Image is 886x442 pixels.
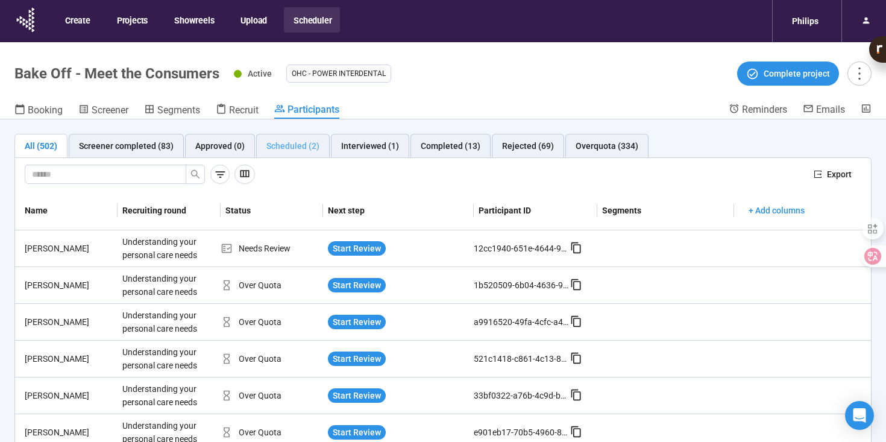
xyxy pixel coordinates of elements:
[749,204,805,217] span: + Add columns
[25,139,57,153] div: All (502)
[764,67,830,80] span: Complete project
[474,426,570,439] div: e901eb17-70b5-4960-8b01-5181b65d1649
[221,352,323,365] div: Over Quota
[287,104,339,115] span: Participants
[729,103,787,118] a: Reminders
[328,315,386,329] button: Start Review
[157,104,200,116] span: Segments
[328,425,386,440] button: Start Review
[92,104,128,116] span: Screener
[165,7,222,33] button: Showreels
[79,139,174,153] div: Screener completed (83)
[221,389,323,402] div: Over Quota
[333,389,381,402] span: Start Review
[221,191,323,230] th: Status
[323,191,474,230] th: Next step
[827,168,852,181] span: Export
[20,352,118,365] div: [PERSON_NAME]
[221,279,323,292] div: Over Quota
[474,352,570,365] div: 521c1418-c861-4c13-84b9-040ea1450537
[816,104,845,115] span: Emails
[474,279,570,292] div: 1b520509-6b04-4636-9252-9d645aa509dc
[474,315,570,329] div: a9916520-49fa-4cfc-a40f-2f71e23f6ec5
[55,7,99,33] button: Create
[221,315,323,329] div: Over Quota
[231,7,275,33] button: Upload
[341,139,399,153] div: Interviewed (1)
[118,230,208,267] div: Understanding your personal care needs
[847,62,872,86] button: more
[186,165,205,184] button: search
[333,352,381,365] span: Start Review
[739,201,814,220] button: + Add columns
[737,62,839,86] button: Complete project
[333,426,381,439] span: Start Review
[502,139,554,153] div: Rejected (69)
[248,69,272,78] span: Active
[742,104,787,115] span: Reminders
[20,426,118,439] div: [PERSON_NAME]
[20,279,118,292] div: [PERSON_NAME]
[804,165,861,184] button: exportExport
[474,191,597,230] th: Participant ID
[28,104,63,116] span: Booking
[118,267,208,303] div: Understanding your personal care needs
[845,401,874,430] div: Open Intercom Messenger
[597,191,734,230] th: Segments
[78,103,128,119] a: Screener
[118,191,220,230] th: Recruiting round
[15,191,118,230] th: Name
[20,389,118,402] div: [PERSON_NAME]
[814,170,822,178] span: export
[474,389,570,402] div: 33bf0322-a76b-4c9d-b958-7d9058181c47
[421,139,480,153] div: Completed (13)
[333,315,381,329] span: Start Review
[292,68,386,80] span: OHC - Power Interdental
[328,388,386,403] button: Start Review
[328,278,386,292] button: Start Review
[274,103,339,119] a: Participants
[14,103,63,119] a: Booking
[118,341,208,377] div: Understanding your personal care needs
[474,242,570,255] div: 12cc1940-651e-4644-9394-3f4887b08bcb
[328,241,386,256] button: Start Review
[803,103,845,118] a: Emails
[20,315,118,329] div: [PERSON_NAME]
[266,139,319,153] div: Scheduled (2)
[118,304,208,340] div: Understanding your personal care needs
[229,104,259,116] span: Recruit
[785,10,826,33] div: Philips
[107,7,156,33] button: Projects
[576,139,638,153] div: Overquota (334)
[328,352,386,366] button: Start Review
[195,139,245,153] div: Approved (0)
[333,279,381,292] span: Start Review
[14,65,219,82] h1: Bake Off - Meet the Consumers
[851,65,867,81] span: more
[190,169,200,179] span: search
[118,377,208,414] div: Understanding your personal care needs
[333,242,381,255] span: Start Review
[20,242,118,255] div: [PERSON_NAME]
[144,103,200,119] a: Segments
[221,426,323,439] div: Over Quota
[284,7,340,33] button: Scheduler
[221,242,323,255] div: Needs Review
[216,103,259,119] a: Recruit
